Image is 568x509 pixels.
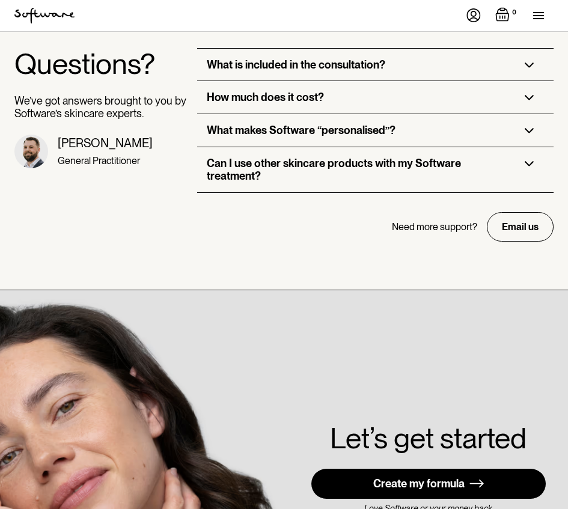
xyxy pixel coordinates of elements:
[14,48,188,80] h1: Questions?
[373,478,465,490] div: Create my formula
[58,136,153,150] div: [PERSON_NAME]
[207,91,324,104] div: How much does it cost?
[330,422,527,454] h2: Let’s get started
[14,8,75,23] a: home
[14,94,188,120] p: We’ve got answers brought to you by Software’s skincare experts.
[207,157,505,183] div: Can I use other skincare products with my Software treatment?
[495,7,519,24] a: Open empty cart
[311,469,546,499] a: Create my formula
[510,7,519,18] div: 0
[14,135,48,168] img: Dr, Matt headshot
[487,212,554,242] a: Email us
[392,221,477,233] div: Need more support?
[207,58,385,72] div: What is included in the consultation?
[207,124,395,137] div: What makes Software “personalised”?
[58,155,153,166] div: General Practitioner
[14,8,75,23] img: Software Logo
